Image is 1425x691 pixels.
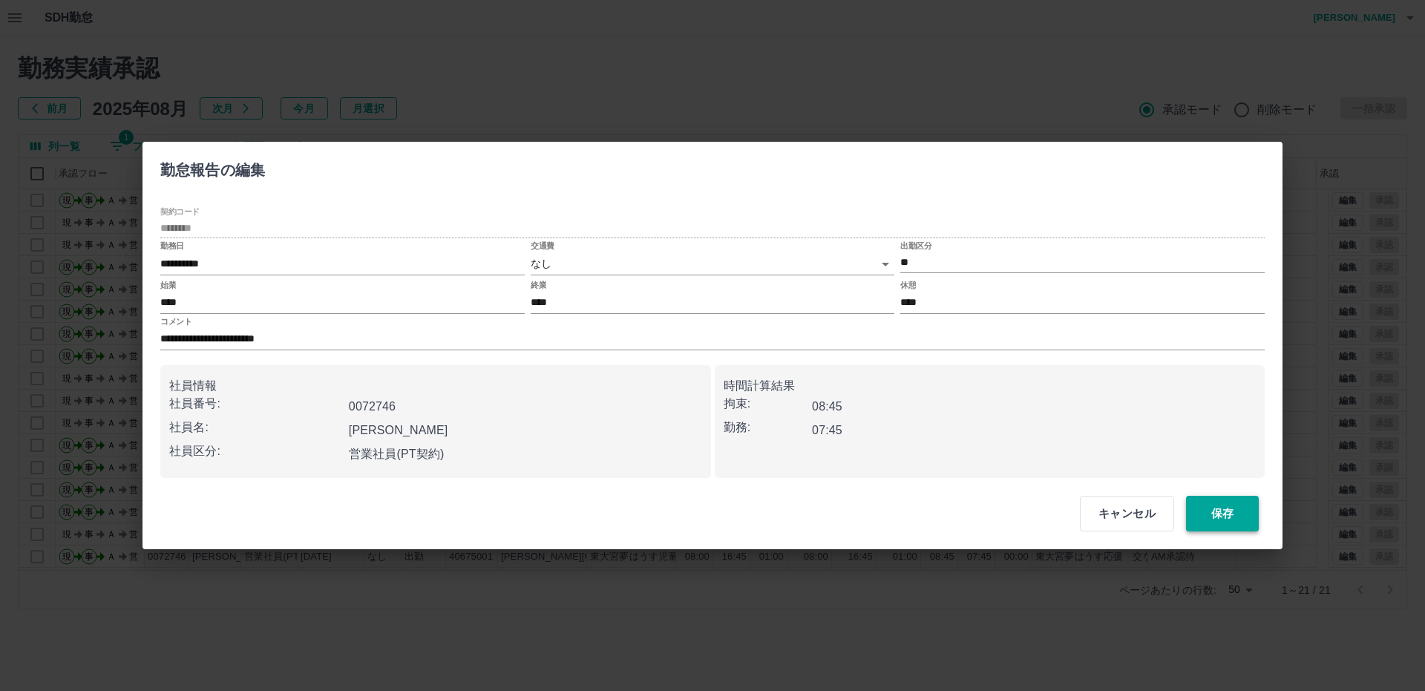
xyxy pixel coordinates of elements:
[349,448,445,460] b: 営業社員(PT契約)
[169,395,343,413] p: 社員番号:
[160,206,200,217] label: 契約コード
[169,442,343,460] p: 社員区分:
[169,377,702,395] p: 社員情報
[724,419,813,436] p: 勤務:
[531,240,554,252] label: 交通費
[160,240,184,252] label: 勤務日
[812,400,842,413] b: 08:45
[142,142,283,192] h2: 勤怠報告の編集
[349,424,448,436] b: [PERSON_NAME]
[1080,496,1174,531] button: キャンセル
[160,279,176,290] label: 始業
[160,315,191,327] label: コメント
[724,395,813,413] p: 拘束:
[169,419,343,436] p: 社員名:
[900,279,916,290] label: 休憩
[531,279,546,290] label: 終業
[900,240,931,252] label: 出勤区分
[1186,496,1259,531] button: 保存
[724,377,1257,395] p: 時間計算結果
[812,424,842,436] b: 07:45
[349,400,396,413] b: 0072746
[531,253,895,275] div: なし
